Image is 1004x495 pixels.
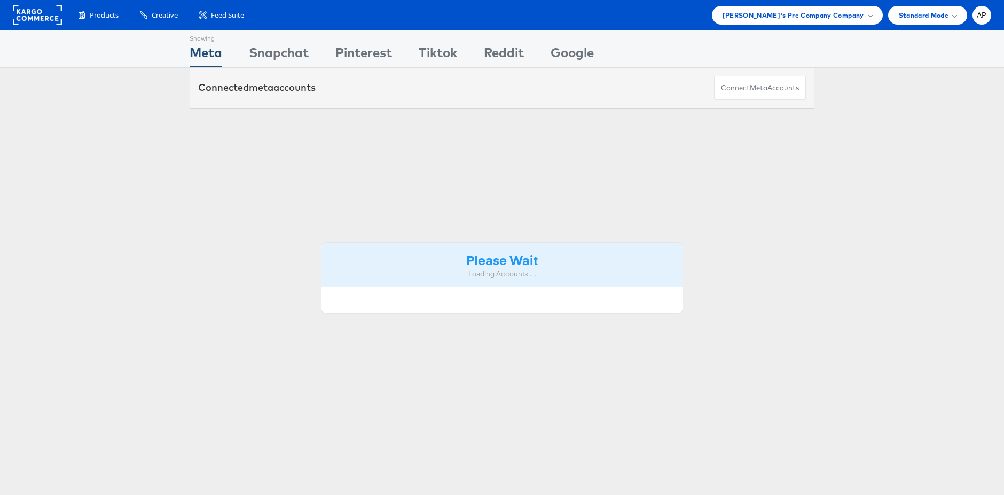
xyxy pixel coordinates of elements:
span: meta [750,83,767,93]
div: Tiktok [419,43,457,67]
span: Products [90,10,119,20]
div: Meta [190,43,222,67]
div: Pinterest [335,43,392,67]
span: Standard Mode [899,10,948,21]
div: Snapchat [249,43,309,67]
span: Feed Suite [211,10,244,20]
div: Reddit [484,43,524,67]
div: Loading Accounts .... [330,269,674,279]
div: Showing [190,30,222,43]
span: meta [249,81,273,94]
span: [PERSON_NAME]'s Pre Company Company [723,10,864,21]
span: AP [977,12,987,19]
strong: Please Wait [466,251,538,268]
span: Creative [152,10,178,20]
button: ConnectmetaAccounts [714,76,806,100]
div: Connected accounts [198,81,316,95]
div: Google [551,43,594,67]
